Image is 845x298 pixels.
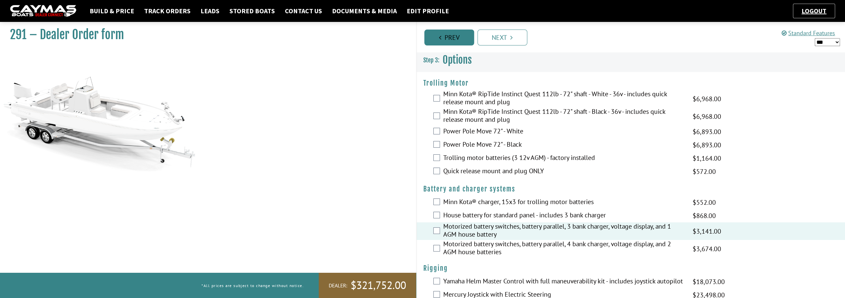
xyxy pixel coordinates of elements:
[443,140,684,150] label: Power Pole Move 72" - Black
[403,7,452,15] a: Edit Profile
[798,7,830,15] a: Logout
[329,282,347,289] span: Dealer:
[443,154,684,163] label: Trolling motor batteries (3 12v AGM) - factory installed
[693,94,721,104] span: $6,968.00
[86,7,137,15] a: Build & Price
[197,7,223,15] a: Leads
[477,30,527,45] a: Next
[443,108,684,125] label: Minn Kota® RipTide Instinct Quest 112lb - 72" shaft - Black - 36v - includes quick release mount ...
[443,198,684,207] label: Minn Kota® charger, 15x3 for trolling motor batteries
[693,211,716,221] span: $868.00
[443,90,684,108] label: Minn Kota® RipTide Instinct Quest 112lb - 72" shaft - White - 36v - includes quick release mount ...
[693,153,721,163] span: $1,164.00
[443,127,684,137] label: Power Pole Move 72" - White
[693,140,721,150] span: $6,893.00
[319,273,416,298] a: Dealer:$321,752.00
[693,244,721,254] span: $3,674.00
[443,211,684,221] label: House battery for standard panel - includes 3 bank charger
[693,197,716,207] span: $552.00
[782,29,835,37] a: Standard Features
[443,277,684,287] label: Yamaha Helm Master Control with full maneuverability kit - includes joystick autopilot
[329,7,400,15] a: Documents & Media
[693,112,721,121] span: $6,968.00
[693,226,721,236] span: $3,141.00
[202,280,304,291] p: *All prices are subject to change without notice.
[423,185,839,193] h4: Battery and charger systems
[693,167,716,177] span: $572.00
[226,7,278,15] a: Stored Boats
[423,79,839,87] h4: Trolling Motor
[443,240,684,258] label: Motorized battery switches, battery parallel, 4 bank charger, voltage display, and 2 AGM house ba...
[282,7,325,15] a: Contact Us
[10,5,76,17] img: caymas-dealer-connect-2ed40d3bc7270c1d8d7ffb4b79bf05adc795679939227970def78ec6f6c03838.gif
[141,7,194,15] a: Track Orders
[443,167,684,177] label: Quick release mount and plug ONLY
[443,222,684,240] label: Motorized battery switches, battery parallel, 3 bank charger, voltage display, and 1 AGM house ba...
[423,264,839,272] h4: Rigging
[424,30,474,45] a: Prev
[351,278,406,292] span: $321,752.00
[10,27,399,42] h1: 291 – Dealer Order form
[693,277,725,287] span: $18,073.00
[693,127,721,137] span: $6,893.00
